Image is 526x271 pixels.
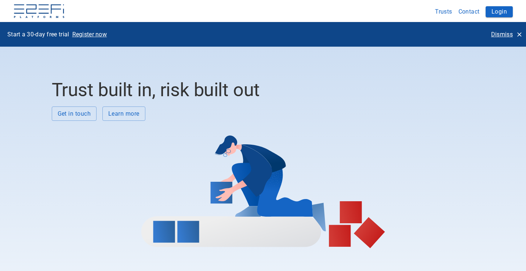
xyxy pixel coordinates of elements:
[52,106,97,121] button: Get in touch
[488,28,525,41] button: Dismiss
[7,30,69,39] p: Start a 30-day free trial
[491,30,513,39] p: Dismiss
[102,106,145,121] button: Learn more
[69,28,110,41] button: Register now
[52,79,475,101] h2: Trust built in, risk built out
[72,30,107,39] p: Register now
